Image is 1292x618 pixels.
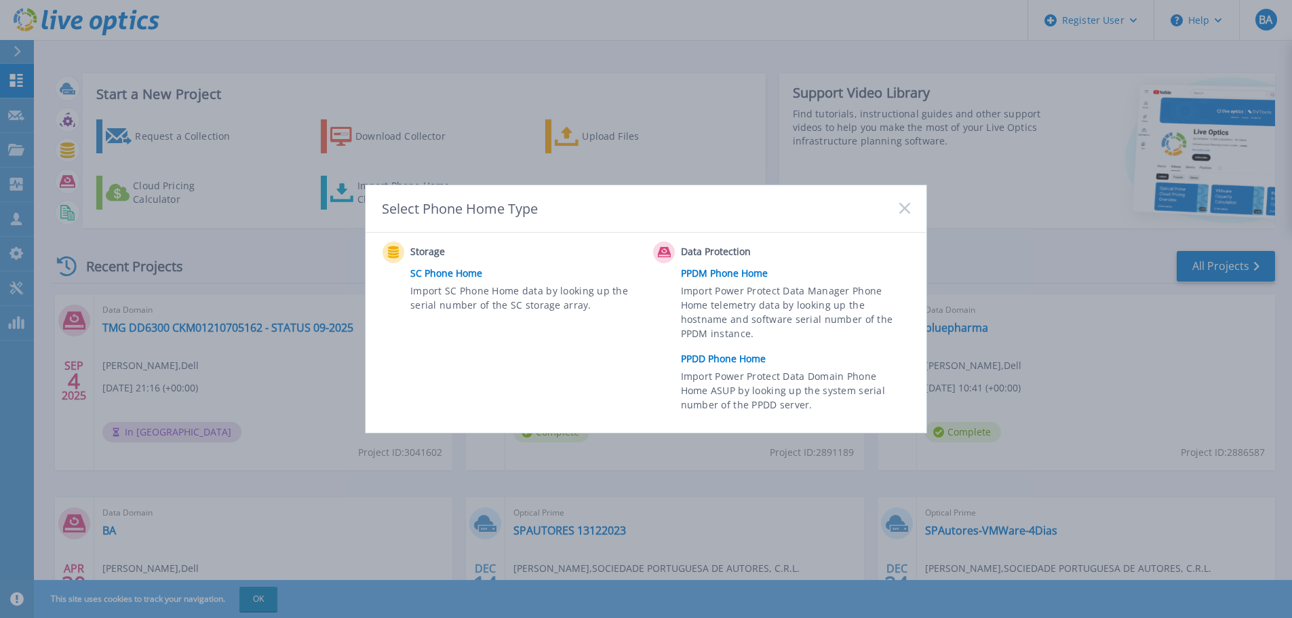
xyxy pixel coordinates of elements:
[681,284,907,346] span: Import Power Protect Data Manager Phone Home telemetry data by looking up the hostname and softwa...
[681,263,917,284] a: PPDM Phone Home
[410,263,646,284] a: SC Phone Home
[410,284,636,315] span: Import SC Phone Home data by looking up the serial number of the SC storage array.
[681,369,907,416] span: Import Power Protect Data Domain Phone Home ASUP by looking up the system serial number of the PP...
[382,199,539,218] div: Select Phone Home Type
[410,244,545,260] span: Storage
[681,244,816,260] span: Data Protection
[681,349,917,369] a: PPDD Phone Home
